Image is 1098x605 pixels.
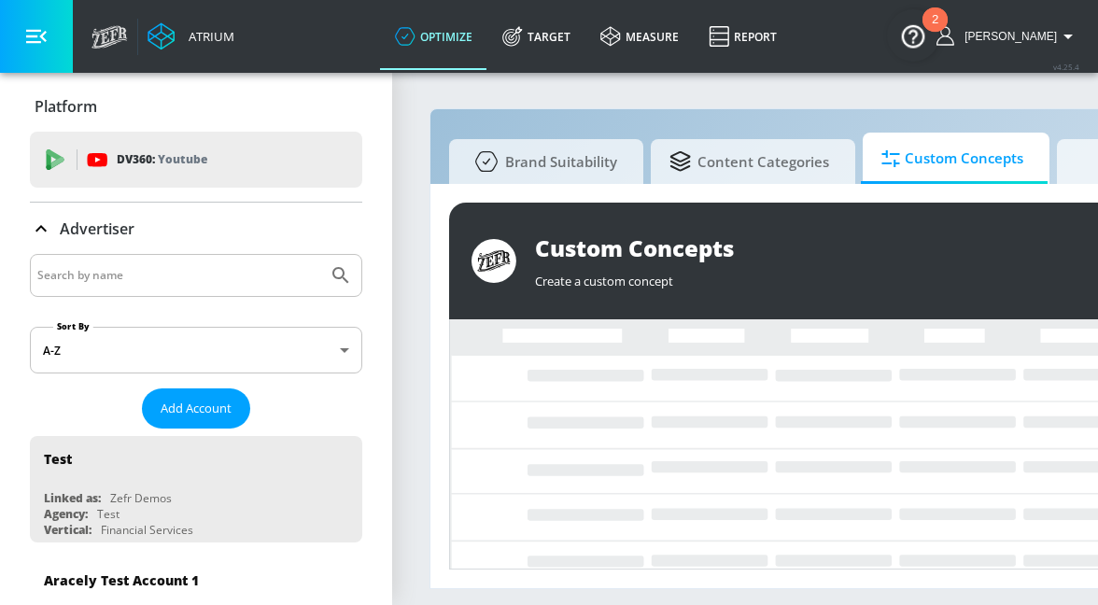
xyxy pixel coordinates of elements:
[936,25,1079,48] button: [PERSON_NAME]
[487,3,585,70] a: Target
[53,320,93,332] label: Sort By
[881,136,1023,181] span: Custom Concepts
[1053,62,1079,72] span: v 4.25.4
[957,30,1057,43] span: login as: andres.hernandez@zefr.com
[60,218,134,239] p: Advertiser
[30,132,362,188] div: DV360: Youtube
[110,490,172,506] div: Zefr Demos
[181,28,234,45] div: Atrium
[44,506,88,522] div: Agency:
[158,149,207,169] p: Youtube
[44,490,101,506] div: Linked as:
[30,327,362,373] div: A-Z
[44,450,72,468] div: Test
[161,398,232,419] span: Add Account
[37,263,320,288] input: Search by name
[30,203,362,255] div: Advertiser
[148,22,234,50] a: Atrium
[30,80,362,133] div: Platform
[35,96,97,117] p: Platform
[117,149,207,170] p: DV360:
[694,3,792,70] a: Report
[97,506,120,522] div: Test
[44,571,199,589] div: Aracely Test Account 1
[30,436,362,542] div: TestLinked as:Zefr DemosAgency:TestVertical:Financial Services
[44,522,91,538] div: Vertical:
[585,3,694,70] a: measure
[380,3,487,70] a: optimize
[932,20,938,44] div: 2
[101,522,193,538] div: Financial Services
[468,139,617,184] span: Brand Suitability
[142,388,250,429] button: Add Account
[669,139,829,184] span: Content Categories
[887,9,939,62] button: Open Resource Center, 2 new notifications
